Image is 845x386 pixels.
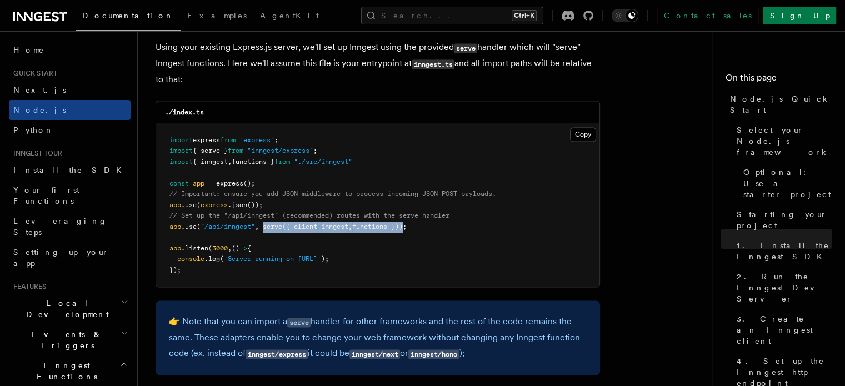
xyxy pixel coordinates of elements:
span: Next.js [13,86,66,94]
span: from [220,136,236,144]
span: ( [208,244,212,252]
span: functions } [232,158,274,166]
span: => [239,244,247,252]
a: serve [287,316,311,327]
span: import [169,147,193,154]
a: Leveraging Steps [9,211,131,242]
code: ./index.ts [165,108,204,116]
button: Toggle dark mode [612,9,638,22]
span: Inngest tour [9,149,62,158]
span: .log [204,255,220,263]
span: Documentation [82,11,174,20]
span: }); [169,266,181,274]
span: from [274,158,290,166]
span: ); [321,255,329,263]
span: express [216,179,243,187]
span: // Set up the "/api/inngest" (recommended) routes with the serve handler [169,212,449,219]
span: "inngest/express" [247,147,313,154]
h4: On this page [726,71,832,89]
span: .listen [181,244,208,252]
button: Events & Triggers [9,324,131,355]
span: .use [181,223,197,230]
span: Local Development [9,298,121,320]
span: Events & Triggers [9,329,121,351]
a: Select your Node.js framework [732,120,832,162]
span: from [228,147,243,154]
span: 3. Create an Inngest client [737,313,832,347]
span: import [169,136,193,144]
span: () [232,244,239,252]
span: import [169,158,193,166]
code: inngest/hono [408,349,459,359]
code: inngest/express [246,349,308,359]
span: "./src/inngest" [294,158,352,166]
p: Using your existing Express.js server, we'll set up Inngest using the provided handler which will... [156,39,600,87]
span: Select your Node.js framework [737,124,832,158]
span: Home [13,44,44,56]
a: Starting your project [732,204,832,235]
button: Copy [570,127,596,142]
a: AgentKit [253,3,326,30]
span: ()); [247,201,263,209]
span: express [193,136,220,144]
a: Sign Up [763,7,836,24]
span: inngest [321,223,348,230]
span: Quick start [9,69,57,78]
span: , [348,223,352,230]
span: { serve } [193,147,228,154]
a: Node.js Quick Start [726,89,832,120]
span: express [201,201,228,209]
span: AgentKit [260,11,319,20]
a: Optional: Use a starter project [739,162,832,204]
span: "express" [239,136,274,144]
a: 3. Create an Inngest client [732,309,832,351]
span: Leveraging Steps [13,217,107,237]
span: ; [313,147,317,154]
span: = [208,179,212,187]
span: ({ client [282,223,317,230]
p: 👉 Note that you can import a handler for other frameworks and the rest of the code remains the sa... [169,314,587,362]
span: 2. Run the Inngest Dev Server [737,271,832,304]
span: ( [220,255,224,263]
span: .use [181,201,197,209]
span: const [169,179,189,187]
span: Your first Functions [13,186,79,205]
span: (); [243,179,255,187]
a: Home [9,40,131,60]
span: app [169,223,181,230]
span: Inngest Functions [9,360,120,382]
a: Examples [181,3,253,30]
span: app [169,201,181,209]
span: Examples [187,11,247,20]
span: "/api/inngest" [201,223,255,230]
a: 2. Run the Inngest Dev Server [732,267,832,309]
span: ; [274,136,278,144]
span: functions })); [352,223,407,230]
kbd: Ctrl+K [512,10,537,21]
span: serve [263,223,282,230]
span: Node.js Quick Start [730,93,832,116]
span: // Important: ensure you add JSON middleware to process incoming JSON POST payloads. [169,190,496,198]
span: { inngest [193,158,228,166]
span: ( [197,201,201,209]
code: inngest/next [349,349,400,359]
a: 1. Install the Inngest SDK [732,235,832,267]
span: , [228,158,232,166]
span: Setting up your app [13,248,109,268]
span: : [317,223,321,230]
span: 1. Install the Inngest SDK [737,240,832,262]
button: Local Development [9,293,131,324]
span: 'Server running on [URL]' [224,255,321,263]
a: Python [9,120,131,140]
span: 3000 [212,244,228,252]
span: Features [9,282,46,291]
span: ( [197,223,201,230]
code: inngest.ts [412,59,454,69]
span: Optional: Use a starter project [743,167,832,200]
span: app [169,244,181,252]
span: , [255,223,259,230]
a: Node.js [9,100,131,120]
span: , [228,244,232,252]
span: Node.js [13,106,66,114]
code: serve [454,43,477,53]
